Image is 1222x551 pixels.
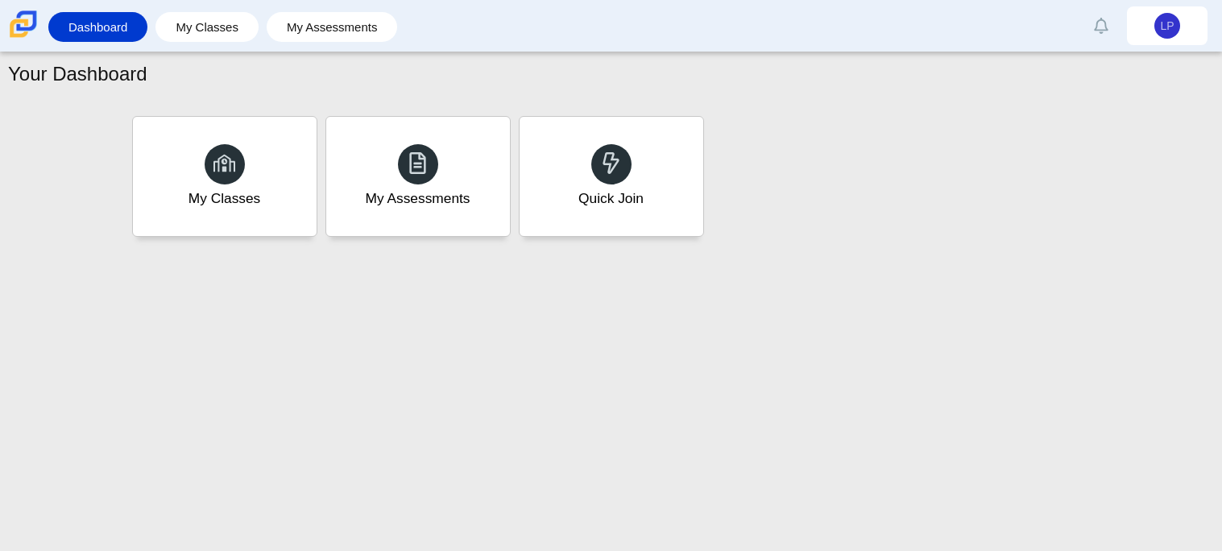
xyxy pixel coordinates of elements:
img: Carmen School of Science & Technology [6,7,40,41]
a: LP [1127,6,1208,45]
a: My Classes [132,116,317,237]
div: Quick Join [578,188,644,209]
div: My Assessments [366,188,470,209]
a: My Assessments [275,12,390,42]
a: Carmen School of Science & Technology [6,30,40,43]
a: Alerts [1083,8,1119,43]
a: Quick Join [519,116,704,237]
a: My Assessments [325,116,511,237]
span: LP [1160,20,1174,31]
h1: Your Dashboard [8,60,147,88]
div: My Classes [188,188,261,209]
a: My Classes [164,12,251,42]
a: Dashboard [56,12,139,42]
